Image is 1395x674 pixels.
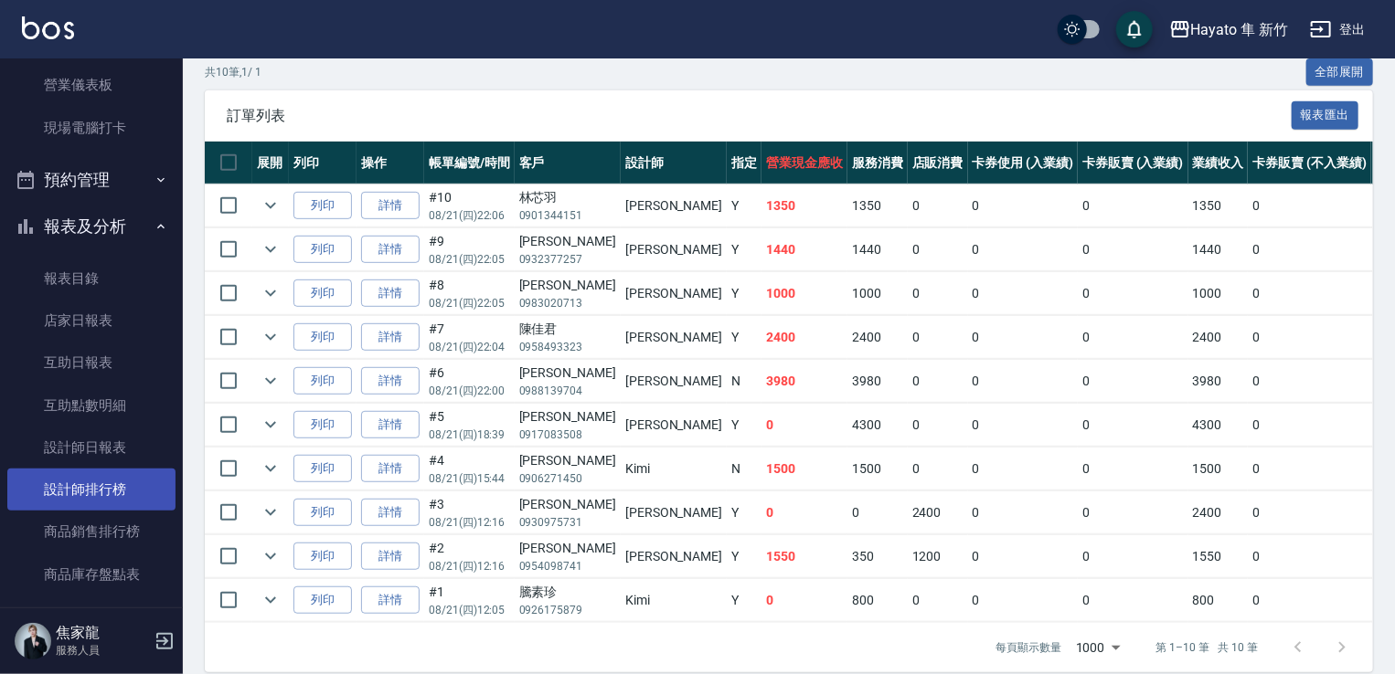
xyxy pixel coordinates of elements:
td: 0 [908,228,968,271]
a: 店家日報表 [7,300,176,342]
p: 第 1–10 筆 共 10 筆 [1156,639,1258,656]
div: [PERSON_NAME] [519,276,616,295]
td: 0 [1248,272,1370,315]
th: 卡券販賣 (入業績) [1078,142,1188,184]
td: 0 [1248,360,1370,403]
th: 營業現金應收 [761,142,847,184]
button: 預約管理 [7,156,176,204]
p: 0901344151 [519,207,616,224]
button: expand row [257,455,284,482]
td: 0 [1078,535,1188,578]
a: 顧客入金餘額表 [7,595,176,637]
button: 列印 [293,236,352,264]
td: 1000 [1188,272,1249,315]
td: 1550 [761,535,847,578]
img: Logo [22,16,74,39]
button: expand row [257,279,284,307]
td: 0 [1078,316,1188,359]
a: 詳情 [361,542,420,571]
button: 列印 [293,499,352,527]
th: 列印 [289,142,357,184]
td: #5 [424,404,515,447]
td: 0 [1078,491,1188,534]
a: 互助日報表 [7,342,176,384]
p: 08/21 (四) 12:16 [429,558,510,574]
th: 服務消費 [847,142,908,184]
p: 08/21 (四) 12:16 [429,514,510,531]
div: 陳佳君 [519,320,616,339]
a: 現場電腦打卡 [7,107,176,149]
a: 報表匯出 [1292,106,1359,123]
button: expand row [257,499,284,526]
td: #9 [424,228,515,271]
td: 2400 [847,316,908,359]
td: 0 [1078,272,1188,315]
td: Y [727,272,761,315]
a: 商品銷售排行榜 [7,511,176,553]
td: #7 [424,316,515,359]
button: expand row [257,192,284,219]
td: 0 [761,579,847,622]
td: [PERSON_NAME] [621,404,727,447]
button: 列印 [293,192,352,220]
td: Y [727,535,761,578]
button: expand row [257,236,284,263]
td: [PERSON_NAME] [621,360,727,403]
button: 全部展開 [1306,58,1374,87]
td: 0 [968,491,1079,534]
span: 訂單列表 [227,107,1292,125]
td: 1500 [1188,448,1249,490]
td: Y [727,316,761,359]
p: 0983020713 [519,295,616,311]
td: 2400 [1188,491,1249,534]
td: 0 [1248,448,1370,490]
td: 1440 [761,228,847,271]
td: 0 [761,404,847,447]
a: 詳情 [361,192,420,220]
p: 0988139704 [519,383,616,399]
td: 0 [847,491,908,534]
a: 詳情 [361,323,420,352]
td: 1350 [761,184,847,227]
td: #1 [424,579,515,622]
td: 0 [908,404,968,447]
button: 列印 [293,455,352,483]
a: 營業儀表板 [7,64,176,106]
p: 08/21 (四) 15:44 [429,470,510,487]
td: 0 [968,316,1079,359]
div: [PERSON_NAME] [519,451,616,470]
a: 設計師排行榜 [7,469,176,511]
p: 0917083508 [519,427,616,443]
td: [PERSON_NAME] [621,272,727,315]
td: N [727,360,761,403]
p: 08/21 (四) 22:06 [429,207,510,224]
td: 2400 [908,491,968,534]
td: 0 [968,272,1079,315]
div: Hayato 隼 新竹 [1191,18,1288,41]
td: 1440 [847,228,908,271]
td: 0 [1248,184,1370,227]
button: save [1116,11,1153,47]
a: 詳情 [361,455,420,483]
button: 列印 [293,279,352,308]
td: 0 [968,448,1079,490]
div: [PERSON_NAME] [519,363,616,383]
td: 800 [847,579,908,622]
td: 0 [1078,404,1188,447]
td: 4300 [1188,404,1249,447]
td: 0 [968,360,1079,403]
a: 報表目錄 [7,258,176,300]
button: expand row [257,411,284,438]
td: #4 [424,448,515,490]
td: 0 [761,491,847,534]
a: 詳情 [361,499,420,527]
div: 騰素珍 [519,583,616,602]
a: 商品庫存盤點表 [7,553,176,595]
td: 1500 [847,448,908,490]
td: 0 [1248,491,1370,534]
div: [PERSON_NAME] [519,232,616,251]
td: 1000 [761,272,847,315]
button: 列印 [293,323,352,352]
p: 0932377257 [519,251,616,268]
th: 卡券使用 (入業績) [968,142,1079,184]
